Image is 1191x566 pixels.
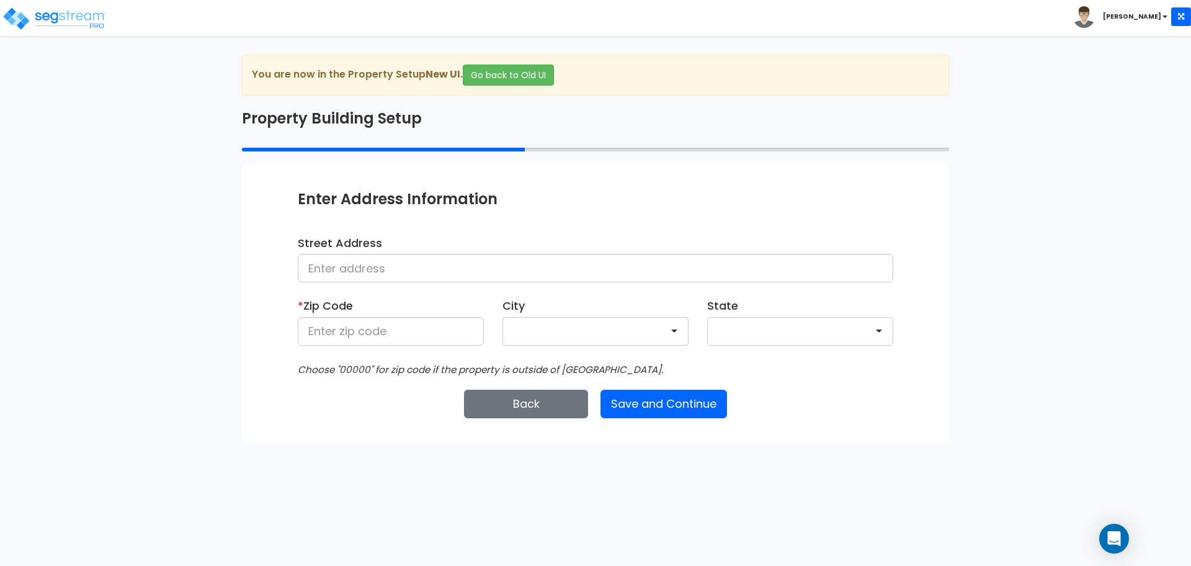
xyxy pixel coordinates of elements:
div: Open Intercom Messenger [1099,524,1129,554]
label: State [707,298,738,314]
i: Choose "00000" for zip code if the property is outside of [GEOGRAPHIC_DATA]. [298,363,663,376]
button: Go back to Old UI [463,65,554,86]
div: Enter Address Information [298,189,893,210]
input: Enter address [298,254,893,282]
b: [PERSON_NAME] [1103,12,1161,21]
button: Back [464,390,588,418]
img: avatar.png [1073,6,1095,28]
label: Zip Code [298,298,353,314]
label: Street Address [298,235,382,251]
strong: New UI [426,67,460,81]
label: City [502,298,525,314]
div: Property Building Setup [233,108,958,129]
button: Save and Continue [600,390,727,418]
div: You are now in the Property Setup . [242,55,949,96]
input: Enter zip code [298,317,484,346]
img: logo_pro_r.png [2,6,107,31]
